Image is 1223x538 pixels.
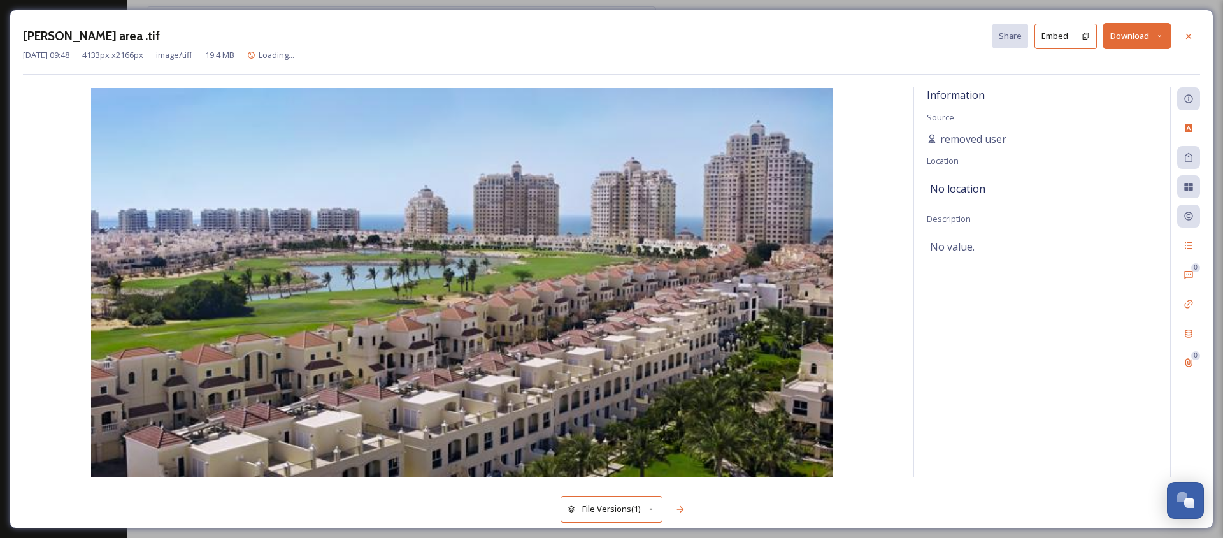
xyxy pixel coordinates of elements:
span: Information [927,88,985,102]
h3: [PERSON_NAME] area .tif [23,27,160,45]
div: 0 [1191,351,1200,360]
span: removed user [940,131,1006,147]
div: 0 [1191,263,1200,272]
span: [DATE] 09:48 [23,49,69,61]
button: Download [1103,23,1171,49]
span: No value. [930,239,975,254]
button: Embed [1034,24,1075,49]
button: File Versions(1) [561,496,662,522]
button: Open Chat [1167,482,1204,519]
span: Description [927,213,971,224]
span: 4133 px x 2166 px [82,49,143,61]
span: No location [930,181,985,196]
span: Location [927,155,959,166]
img: dc8480e9-6c26-4d62-88d0-d244a8ad562f.jpg [23,88,901,477]
span: 19.4 MB [205,49,234,61]
span: Source [927,112,954,123]
span: Loading... [259,49,294,61]
button: Share [992,24,1028,48]
span: image/tiff [156,49,192,61]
